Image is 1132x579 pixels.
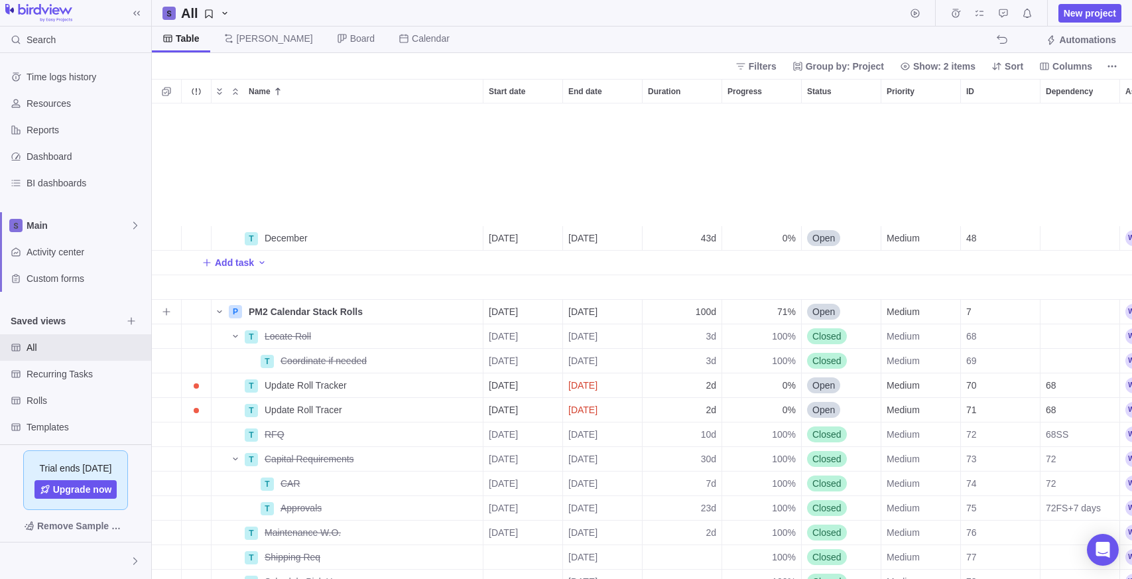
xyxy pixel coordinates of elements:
[895,57,981,76] span: Show: 2 items
[730,57,782,76] span: Filters
[489,403,518,417] span: [DATE]
[727,85,762,98] span: Progress
[881,80,960,103] div: Priority
[994,10,1013,21] a: Approval requests
[27,394,146,407] span: Rolls
[722,324,802,349] div: Progress
[212,275,483,300] div: Name
[722,398,802,422] div: Progress
[772,354,796,367] span: 100%
[265,231,308,245] span: December
[812,231,835,245] span: Open
[11,515,141,537] span: Remove Sample Data
[812,330,842,343] span: Closed
[643,226,722,251] div: Duration
[913,60,975,73] span: Show: 2 items
[257,253,267,272] span: Add activity
[1040,472,1120,496] div: Dependency
[1087,534,1119,566] div: Open Intercom Messenger
[881,349,960,373] div: Medium
[249,305,363,318] span: PM2 Calendar Stack Rolls
[229,305,242,318] div: P
[802,226,881,250] div: Open
[568,354,597,367] span: [DATE]
[643,496,722,521] div: Duration
[966,85,974,98] span: ID
[27,219,130,232] span: Main
[802,373,881,397] div: Open
[176,4,235,23] span: All
[212,496,483,521] div: Name
[881,226,960,250] div: Medium
[182,398,212,422] div: Trouble indication
[722,226,801,250] div: 0%
[212,447,483,472] div: Name
[259,398,483,422] div: Update Roll Tracer
[259,324,483,348] div: Locate Roll
[5,4,72,23] img: logo
[701,231,716,245] span: 43d
[961,496,1040,521] div: ID
[966,330,977,343] span: 68
[27,245,146,259] span: Activity center
[1040,422,1120,447] div: Dependency
[1040,496,1120,521] div: Dependency
[227,82,243,101] span: Collapse
[993,31,1011,49] span: The action will be undone: changing the activity status
[281,354,367,367] span: Coordinate if needed
[176,32,200,45] span: Table
[802,398,881,422] div: Status
[412,32,450,45] span: Calendar
[182,349,212,373] div: Trouble indication
[881,349,961,373] div: Priority
[568,85,602,98] span: End date
[643,373,722,398] div: Duration
[563,447,643,472] div: End date
[802,300,881,324] div: Open
[563,373,642,397] div: highlight
[722,545,802,570] div: Progress
[182,300,212,324] div: Trouble indication
[802,373,881,398] div: Status
[722,373,801,397] div: 0%
[802,324,881,348] div: Closed
[568,305,597,318] span: [DATE]
[722,472,802,496] div: Progress
[961,300,1040,324] div: 7
[563,422,643,447] div: End date
[1058,4,1121,23] span: New project
[563,496,643,521] div: End date
[722,80,801,103] div: Progress
[881,373,960,397] div: Medium
[881,226,961,251] div: Priority
[706,354,716,367] span: 3d
[1103,57,1121,76] span: More actions
[212,324,483,349] div: Name
[1040,373,1120,398] div: Dependency
[970,10,989,21] a: My assignments
[37,518,127,534] span: Remove Sample Data
[11,314,122,328] span: Saved views
[881,324,961,349] div: Priority
[643,275,722,300] div: Duration
[1040,300,1120,324] div: Dependency
[722,324,801,348] div: 100%
[489,330,518,343] span: [DATE]
[53,483,112,496] span: Upgrade now
[881,324,960,348] div: Medium
[483,80,562,103] div: Start date
[489,231,518,245] span: [DATE]
[182,472,212,496] div: Trouble indication
[802,447,881,472] div: Status
[27,123,146,137] span: Reports
[643,447,722,472] div: Duration
[643,398,722,422] div: Duration
[802,398,881,422] div: Open
[27,33,56,46] span: Search
[212,545,483,570] div: Name
[966,231,977,245] span: 48
[483,300,563,324] div: Start date
[961,300,1040,324] div: ID
[483,324,563,349] div: Start date
[483,422,563,447] div: Start date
